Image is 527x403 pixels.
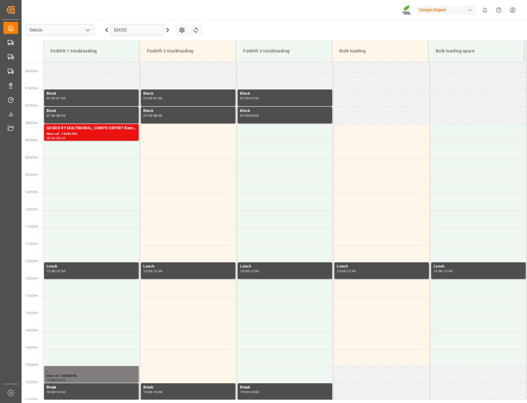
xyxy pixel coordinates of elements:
[56,391,65,393] div: 16:00
[143,108,233,114] div: Block
[337,45,423,57] div: Bulk loading
[240,391,249,393] div: 15:30
[25,139,38,142] span: 08:30 Hr
[478,3,492,17] button: show 0 new notifications
[25,208,38,211] span: 10:30 Hr
[143,264,233,270] div: Lunch
[434,264,523,270] div: Lunch
[47,391,55,393] div: 15:30
[250,114,259,117] div: 08:00
[153,270,162,272] div: 12:30
[240,91,330,97] div: Block
[145,45,231,57] div: Forklift 2 truckloading
[25,294,38,297] span: 13:00 Hr
[240,97,249,100] div: 07:00
[47,384,136,391] div: Break
[402,5,412,15] img: Screenshot%202023-09-29%20at%2010.02.21.png_1712312052.png
[26,24,94,36] input: Type to search/select
[56,114,65,117] div: 08:00
[152,270,153,272] div: -
[25,225,38,228] span: 11:00 Hr
[249,97,250,100] div: -
[249,391,250,393] div: -
[47,108,136,114] div: Block
[47,379,55,381] div: 15:00
[25,329,38,332] span: 14:00 Hr
[48,45,134,57] div: Forklift 1 truckloading
[25,242,38,246] span: 11:30 Hr
[240,270,249,272] div: 12:00
[240,384,330,391] div: Break
[337,270,346,272] div: 12:00
[250,391,259,393] div: 16:00
[152,391,153,393] div: -
[250,97,259,100] div: 07:30
[153,97,162,100] div: 07:30
[240,264,330,270] div: Lunch
[25,173,38,177] span: 09:30 Hr
[152,114,153,117] div: -
[337,264,427,270] div: Lunch
[25,398,38,401] span: 16:00 Hr
[25,380,38,384] span: 15:30 Hr
[433,45,519,57] div: Bulk loading spare
[434,270,443,272] div: 12:00
[56,270,65,272] div: 12:30
[25,190,38,194] span: 10:00 Hr
[347,270,356,272] div: 12:30
[443,270,443,272] div: -
[492,3,506,17] button: Help Center
[25,277,38,280] span: 12:30 Hr
[143,97,152,100] div: 07:00
[443,270,452,272] div: 12:30
[416,6,476,15] div: Compo Expert
[25,156,38,159] span: 09:00 Hr
[249,114,250,117] div: -
[143,384,233,391] div: Break
[47,91,136,97] div: Block
[56,137,65,139] div: 08:30
[25,346,38,349] span: 14:30 Hr
[249,270,250,272] div: -
[25,121,38,125] span: 08:00 Hr
[143,391,152,393] div: 15:30
[241,45,327,57] div: Forklift 3 truckloading
[143,91,233,97] div: Block
[25,363,38,367] span: 15:00 Hr
[25,311,38,315] span: 13:30 Hr
[25,104,38,107] span: 07:30 Hr
[152,97,153,100] div: -
[346,270,347,272] div: -
[47,367,136,373] div: ,
[47,270,55,272] div: 12:00
[110,24,164,36] input: DD.MM.YYYY
[47,264,136,270] div: Lunch
[240,108,330,114] div: Block
[47,137,55,139] div: 08:00
[240,114,249,117] div: 07:30
[56,379,65,381] div: 15:30
[143,114,152,117] div: 07:30
[153,391,162,393] div: 16:00
[25,69,38,73] span: 06:30 Hr
[83,25,92,35] button: open menu
[47,97,55,100] div: 07:00
[47,373,136,379] div: Main ref : DEMATRA
[416,4,478,16] button: Compo Expert
[25,87,38,90] span: 07:00 Hr
[25,260,38,263] span: 12:00 Hr
[47,131,136,137] div: Main ref : 14052703
[56,97,65,100] div: 07:30
[47,125,136,131] div: GEODIS RT MULTIMODAL, COMPO EXPERT Benelux N.V.
[250,270,259,272] div: 12:30
[47,114,55,117] div: 07:30
[153,114,162,117] div: 08:00
[143,270,152,272] div: 12:00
